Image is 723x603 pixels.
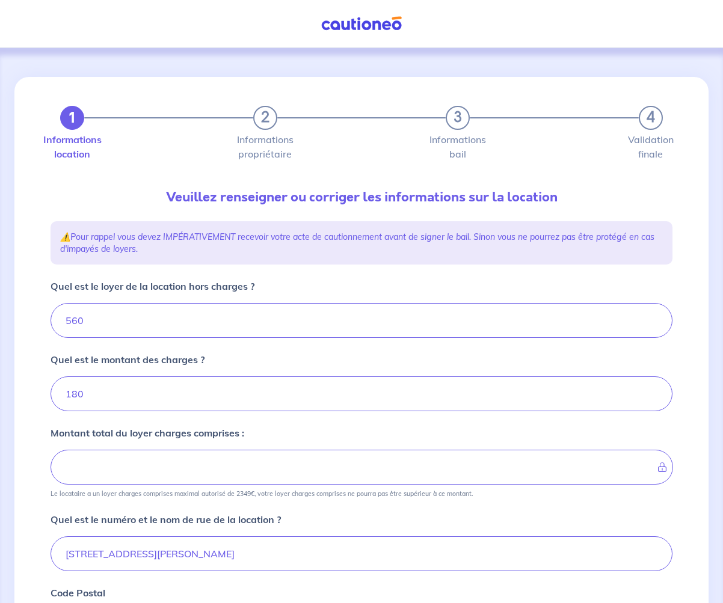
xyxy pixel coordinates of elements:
em: Pour rappel vous devez IMPÉRATIVEMENT recevoir votre acte de cautionnement avant de signer le bai... [60,231,654,254]
label: Informations propriétaire [253,135,277,159]
p: Quel est le numéro et le nom de rue de la location ? [51,512,281,527]
p: Montant total du loyer charges comprises : [51,426,244,440]
img: Cautioneo [316,16,407,31]
button: 1 [60,106,84,130]
input: Ex: 165 avenue de Bretagne [51,536,672,571]
label: Validation finale [639,135,663,159]
label: Informations location [60,135,84,159]
p: ⚠️ [60,231,663,255]
p: Quel est le loyer de la location hors charges ? [51,279,254,293]
p: Veuillez renseigner ou corriger les informations sur la location [51,188,672,207]
p: Quel est le montant des charges ? [51,352,205,367]
p: Code Postal [51,586,105,600]
p: Le locataire a un loyer charges comprises maximal autorisé de 2349€, votre loyer charges comprise... [51,489,473,498]
label: Informations bail [446,135,470,159]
